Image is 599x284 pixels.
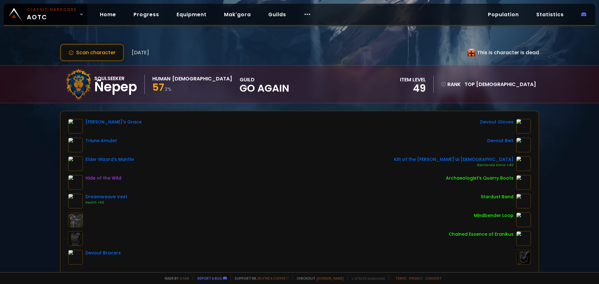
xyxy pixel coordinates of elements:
span: [DATE] [132,49,149,56]
div: Soulseeker [94,75,137,82]
span: v. d752d5 - production [348,276,385,281]
img: item-16692 [516,119,531,134]
img: item-10455 [516,231,531,246]
div: [PERSON_NAME]'s Grace [85,119,142,125]
a: Population [483,8,524,21]
div: Triune Amulet [85,137,117,144]
div: Human [152,75,170,83]
a: a fan [180,276,189,281]
div: [DEMOGRAPHIC_DATA] [172,75,232,83]
a: Privacy [409,276,423,281]
a: [DOMAIN_NAME] [317,276,344,281]
span: Checkout [293,276,344,281]
a: Buy me a coffee [258,276,289,281]
div: Elder Wizard's Mantle [85,156,134,163]
a: Statistics [531,8,569,21]
span: 57 [152,80,164,94]
img: item-5009 [516,212,531,227]
span: Made by [161,276,189,281]
a: Report a bug [197,276,222,281]
div: Dreamweave Vest [85,194,127,200]
a: Mak'gora [219,8,256,21]
span: Support me, [231,276,289,281]
img: item-16696 [516,137,531,152]
div: Chained Essence of Eranikus [449,231,514,238]
div: Archaeologist's Quarry Boots [446,175,514,181]
div: guild [240,76,289,93]
img: item-10021 [68,194,83,209]
div: Devout Gloves [480,119,514,125]
div: Top [465,80,536,88]
div: Kilt of the [PERSON_NAME]'ai [DEMOGRAPHIC_DATA] [394,156,514,163]
img: item-18510 [68,175,83,190]
div: This is character is dead [468,49,539,56]
a: Equipment [172,8,212,21]
a: Guilds [263,8,291,21]
a: Home [95,8,121,21]
div: 49 [400,84,426,93]
img: item-13013 [68,156,83,171]
div: Devout Bracers [85,250,121,256]
a: Terms [395,276,407,281]
a: Classic HardcoreAOTC [4,4,87,25]
span: GO AGAIN [240,84,289,93]
img: item-16697 [68,250,83,265]
div: item level [400,76,426,84]
img: item-11908 [516,175,531,190]
img: item-13102 [68,119,83,134]
div: Devout Belt [487,137,514,144]
small: Classic Hardcore [27,7,77,12]
div: Reinforced Armor +40 [394,163,514,168]
div: Mindbender Loop [474,212,514,219]
img: item-10807 [516,156,531,171]
div: Ñepep [94,82,137,92]
span: [DEMOGRAPHIC_DATA] [476,81,536,88]
img: item-7722 [68,137,83,152]
small: 2 % [165,86,172,92]
div: Health +50 [85,200,127,205]
button: Scan character [60,44,124,61]
a: Progress [129,8,164,21]
span: AOTC [27,7,77,22]
a: Consent [425,276,442,281]
div: rank [441,80,461,88]
div: Stardust Band [481,194,514,200]
img: item-12055 [516,194,531,209]
div: Hide of the Wild [85,175,121,181]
